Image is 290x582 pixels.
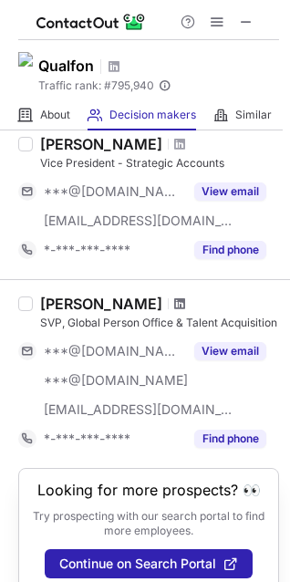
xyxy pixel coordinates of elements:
span: Traffic rank: # 795,940 [38,79,154,92]
span: About [40,108,70,122]
p: Try prospecting with our search portal to find more employees. [32,509,265,538]
div: [PERSON_NAME] [40,135,162,153]
button: Reveal Button [194,241,266,259]
h1: Qualfon [38,55,94,77]
span: ***@[DOMAIN_NAME] [44,343,183,359]
header: Looking for more prospects? 👀 [37,482,261,498]
span: Similar [235,108,272,122]
span: [EMAIL_ADDRESS][DOMAIN_NAME] [44,213,233,229]
button: Continue on Search Portal [45,549,253,578]
span: ***@[DOMAIN_NAME] [44,372,188,389]
button: Reveal Button [194,342,266,360]
button: Reveal Button [194,182,266,201]
img: e15ed98516606354563051dd1350eb1d [18,52,33,88]
button: Reveal Button [194,430,266,448]
img: ContactOut v5.3.10 [36,11,146,33]
div: Vice President - Strategic Accounts [40,155,279,171]
span: [EMAIL_ADDRESS][DOMAIN_NAME] [44,401,233,418]
span: Continue on Search Portal [59,556,216,571]
span: ***@[DOMAIN_NAME] [44,183,183,200]
div: [PERSON_NAME] [40,295,162,313]
div: SVP, Global Person Office & Talent Acquisition [40,315,279,331]
span: Decision makers [109,108,196,122]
